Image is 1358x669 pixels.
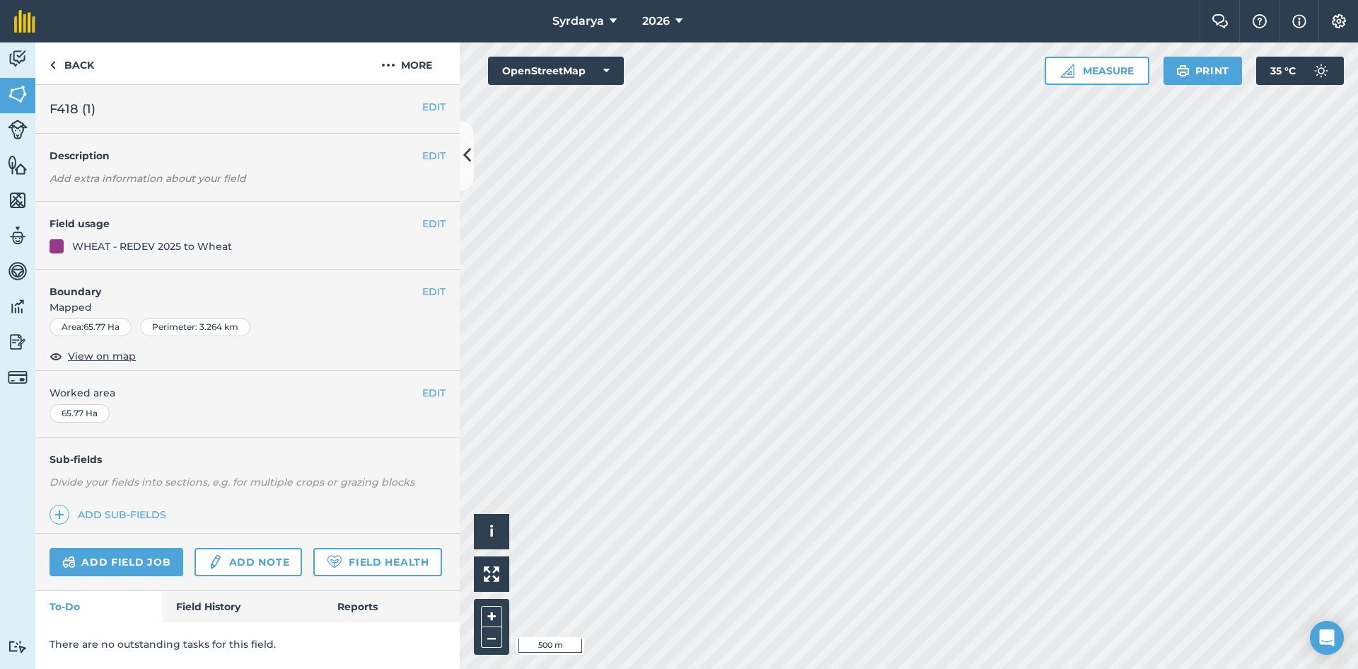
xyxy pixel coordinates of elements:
[14,10,35,33] img: fieldmargin Logo
[72,239,232,254] div: WHEAT - REDEV 2025 to Wheat
[8,48,28,69] img: svg+xml;base64,PD94bWwgdmVyc2lvbj0iMS4wIiBlbmNvZGluZz0idXRmLTgiPz4KPCEtLSBHZW5lcmF0b3I6IEFkb2JlIE...
[381,57,395,74] img: svg+xml;base64,PHN2ZyB4bWxucz0iaHR0cDovL3d3dy53My5vcmcvMjAwMC9zdmciIHdpZHRoPSIyMCIgaGVpZ2h0PSIyNC...
[489,522,494,540] span: i
[162,591,323,622] a: Field History
[422,284,446,299] button: EDIT
[68,348,136,364] span: View on map
[50,318,132,336] div: Area : 65.77 Ha
[422,99,446,115] button: EDIT
[62,554,76,571] img: svg+xml;base64,PD94bWwgdmVyc2lvbj0iMS4wIiBlbmNvZGluZz0idXRmLTgiPz4KPCEtLSBHZW5lcmF0b3I6IEFkb2JlIE...
[35,299,460,315] span: Mapped
[488,57,624,85] button: OpenStreetMap
[1307,57,1335,85] img: svg+xml;base64,PD94bWwgdmVyc2lvbj0iMS4wIiBlbmNvZGluZz0idXRmLTgiPz4KPCEtLSBHZW5lcmF0b3I6IEFkb2JlIE...
[8,225,28,246] img: svg+xml;base64,PD94bWwgdmVyc2lvbj0iMS4wIiBlbmNvZGluZz0idXRmLTgiPz4KPCEtLSBHZW5lcmF0b3I6IEFkb2JlIE...
[8,154,28,176] img: svg+xml;base64,PHN2ZyB4bWxucz0iaHR0cDovL3d3dy53My5vcmcvMjAwMC9zdmciIHdpZHRoPSI1NiIgaGVpZ2h0PSI2MC...
[50,505,172,525] a: Add sub-fields
[1176,62,1190,79] img: svg+xml;base64,PHN2ZyB4bWxucz0iaHR0cDovL3d3dy53My5vcmcvMjAwMC9zdmciIHdpZHRoPSIxOSIgaGVpZ2h0PSIyNC...
[140,318,250,336] div: Perimeter : 3.264 km
[642,13,670,30] span: 2026
[8,261,28,282] img: svg+xml;base64,PD94bWwgdmVyc2lvbj0iMS4wIiBlbmNvZGluZz0idXRmLTgiPz4KPCEtLSBHZW5lcmF0b3I6IEFkb2JlIE...
[8,331,28,353] img: svg+xml;base64,PD94bWwgdmVyc2lvbj0iMS4wIiBlbmNvZGluZz0idXRmLTgiPz4KPCEtLSBHZW5lcmF0b3I6IEFkb2JlIE...
[1163,57,1243,85] button: Print
[484,566,499,582] img: Four arrows, one pointing top left, one top right, one bottom right and the last bottom left
[195,548,302,576] a: Add note
[422,148,446,164] button: EDIT
[8,84,28,105] img: svg+xml;base64,PHN2ZyB4bWxucz0iaHR0cDovL3d3dy53My5vcmcvMjAwMC9zdmciIHdpZHRoPSI1NiIgaGVpZ2h0PSI2MC...
[207,554,223,571] img: svg+xml;base64,PD94bWwgdmVyc2lvbj0iMS4wIiBlbmNvZGluZz0idXRmLTgiPz4KPCEtLSBHZW5lcmF0b3I6IEFkb2JlIE...
[50,172,246,185] em: Add extra information about your field
[313,548,441,576] a: Field Health
[35,270,422,299] h4: Boundary
[1270,57,1296,85] span: 35 ° C
[8,190,28,211] img: svg+xml;base64,PHN2ZyB4bWxucz0iaHR0cDovL3d3dy53My5vcmcvMjAwMC9zdmciIHdpZHRoPSI1NiIgaGVpZ2h0PSI2MC...
[50,99,95,119] span: F418 (1)
[481,627,502,648] button: –
[50,548,183,576] a: Add field job
[54,506,64,523] img: svg+xml;base64,PHN2ZyB4bWxucz0iaHR0cDovL3d3dy53My5vcmcvMjAwMC9zdmciIHdpZHRoPSIxNCIgaGVpZ2h0PSIyNC...
[50,404,110,423] div: 65.77 Ha
[35,591,162,622] a: To-Do
[50,476,414,488] em: Divide your fields into sections, e.g. for multiple crops or grazing blocks
[1256,57,1344,85] button: 35 °C
[552,13,604,30] span: Syrdarya
[50,216,422,231] h4: Field usage
[354,42,460,84] button: More
[481,606,502,627] button: +
[1292,13,1306,30] img: svg+xml;base64,PHN2ZyB4bWxucz0iaHR0cDovL3d3dy53My5vcmcvMjAwMC9zdmciIHdpZHRoPSIxNyIgaGVpZ2h0PSIxNy...
[1251,14,1268,28] img: A question mark icon
[8,367,28,387] img: svg+xml;base64,PD94bWwgdmVyc2lvbj0iMS4wIiBlbmNvZGluZz0idXRmLTgiPz4KPCEtLSBHZW5lcmF0b3I6IEFkb2JlIE...
[50,348,136,365] button: View on map
[50,57,56,74] img: svg+xml;base64,PHN2ZyB4bWxucz0iaHR0cDovL3d3dy53My5vcmcvMjAwMC9zdmciIHdpZHRoPSI5IiBoZWlnaHQ9IjI0Ii...
[50,385,446,401] span: Worked area
[1330,14,1347,28] img: A cog icon
[35,42,108,84] a: Back
[35,452,460,467] h4: Sub-fields
[50,636,446,652] p: There are no outstanding tasks for this field.
[50,348,62,365] img: svg+xml;base64,PHN2ZyB4bWxucz0iaHR0cDovL3d3dy53My5vcmcvMjAwMC9zdmciIHdpZHRoPSIxOCIgaGVpZ2h0PSIyNC...
[422,216,446,231] button: EDIT
[8,120,28,139] img: svg+xml;base64,PD94bWwgdmVyc2lvbj0iMS4wIiBlbmNvZGluZz0idXRmLTgiPz4KPCEtLSBHZW5lcmF0b3I6IEFkb2JlIE...
[474,514,509,549] button: i
[1045,57,1149,85] button: Measure
[1060,64,1074,78] img: Ruler icon
[8,640,28,653] img: svg+xml;base64,PD94bWwgdmVyc2lvbj0iMS4wIiBlbmNvZGluZz0idXRmLTgiPz4KPCEtLSBHZW5lcmF0b3I6IEFkb2JlIE...
[8,296,28,317] img: svg+xml;base64,PD94bWwgdmVyc2lvbj0iMS4wIiBlbmNvZGluZz0idXRmLTgiPz4KPCEtLSBHZW5lcmF0b3I6IEFkb2JlIE...
[50,148,446,164] h4: Description
[1310,621,1344,655] div: Open Intercom Messenger
[422,385,446,401] button: EDIT
[1212,14,1229,28] img: Two speech bubbles overlapping with the left bubble in the forefront
[323,591,460,622] a: Reports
